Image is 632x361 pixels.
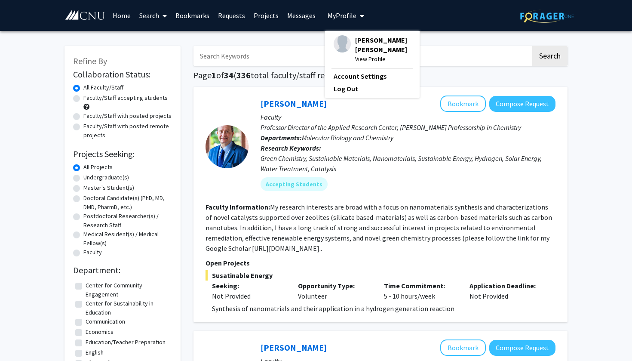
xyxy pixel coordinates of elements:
img: Christopher Newport University Logo [64,10,105,21]
span: Susatinable Energy [206,270,555,281]
label: Faculty/Staff accepting students [83,93,168,102]
p: Professor Director of the Applied Research Center; [PERSON_NAME] Professorship in Chemistry [261,122,555,133]
label: Faculty [83,248,102,257]
h2: Collaboration Status: [73,69,172,80]
div: Not Provided [212,291,285,301]
label: Master's Student(s) [83,183,134,192]
p: Seeking: [212,281,285,291]
span: 34 [224,70,233,80]
button: Add Dave Waldien to Bookmarks [440,339,486,356]
label: Faculty/Staff with posted remote projects [83,122,172,140]
label: Communication [86,317,125,326]
b: Faculty Information: [206,203,270,211]
span: Molecular Biology and Chemistry [302,133,393,142]
label: All Projects [83,163,113,172]
span: 1 [212,70,216,80]
p: Synthesis of nanomatrials and their application in a hydrogen generation reaction [212,303,555,314]
label: Medical Resident(s) / Medical Fellow(s) [83,230,172,248]
p: Application Deadline: [469,281,543,291]
span: View Profile [355,54,411,64]
label: Center for Community Engagement [86,281,170,299]
h1: Page of ( total faculty/staff results) [193,70,568,80]
p: Opportunity Type: [298,281,371,291]
label: Doctoral Candidate(s) (PhD, MD, DMD, PharmD, etc.) [83,194,172,212]
b: Departments: [261,133,302,142]
h2: Projects Seeking: [73,149,172,159]
input: Search Keywords [193,46,531,66]
mat-chip: Accepting Students [261,177,328,191]
p: Time Commitment: [384,281,457,291]
img: ForagerOne Logo [520,9,574,23]
span: Refine By [73,56,107,66]
a: Projects [249,0,283,31]
button: Compose Request to Tarek Abdel-Fattah [489,96,555,112]
span: My Profile [328,11,356,20]
b: Research Keywords: [261,144,321,152]
div: Not Provided [463,281,549,301]
p: Open Projects [206,258,555,268]
a: [PERSON_NAME] [261,98,327,109]
div: Profile Picture[PERSON_NAME] [PERSON_NAME]View Profile [334,35,411,64]
span: 336 [236,70,251,80]
label: All Faculty/Staff [83,83,123,92]
span: [PERSON_NAME] [PERSON_NAME] [355,35,411,54]
a: Home [108,0,135,31]
a: Account Settings [334,71,411,81]
a: [PERSON_NAME] [261,342,327,353]
label: Undergraduate(s) [83,173,129,182]
fg-read-more: My research interests are broad with a focus on nanomaterials synthesis and characterizations of ... [206,203,552,253]
a: Requests [214,0,249,31]
a: Messages [283,0,320,31]
div: Green Chemistry, Sustainable Materials, Nanomaterials, Sustainable Energy, Hydrogen, Solar Energy... [261,153,555,174]
a: Search [135,0,171,31]
label: Center for Sustainability in Education [86,299,170,317]
img: Profile Picture [334,35,351,52]
button: Search [532,46,568,66]
label: Education/Teacher Preparation [86,338,166,347]
div: Volunteer [291,281,377,301]
p: Faculty [261,112,555,122]
div: 5 - 10 hours/week [377,281,463,301]
a: Log Out [334,83,411,94]
a: Bookmarks [171,0,214,31]
button: Compose Request to Dave Waldien [489,340,555,356]
label: Economics [86,327,114,336]
iframe: Chat [6,322,37,355]
button: Add Tarek Abdel-Fattah to Bookmarks [440,96,486,112]
label: Postdoctoral Researcher(s) / Research Staff [83,212,172,230]
h2: Department: [73,265,172,275]
label: English [86,348,104,357]
label: Faculty/Staff with posted projects [83,111,172,120]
